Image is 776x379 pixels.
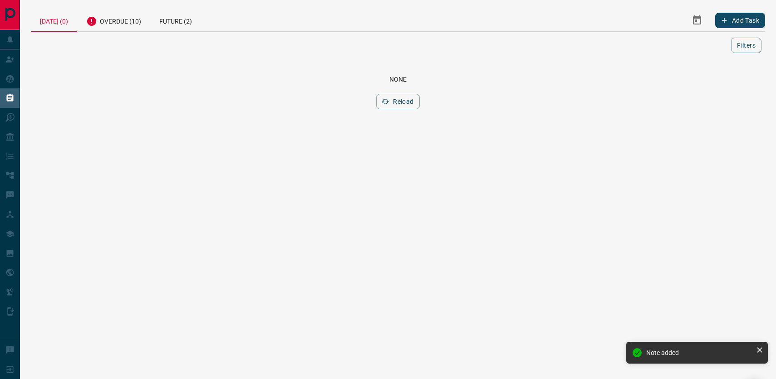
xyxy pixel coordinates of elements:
button: Select Date Range [686,10,708,31]
div: Note added [646,349,752,356]
button: Reload [376,94,419,109]
button: Filters [731,38,761,53]
button: Add Task [715,13,765,28]
div: [DATE] (0) [31,9,77,32]
div: None [42,76,754,83]
div: Future (2) [150,9,201,31]
div: Overdue (10) [77,9,150,31]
